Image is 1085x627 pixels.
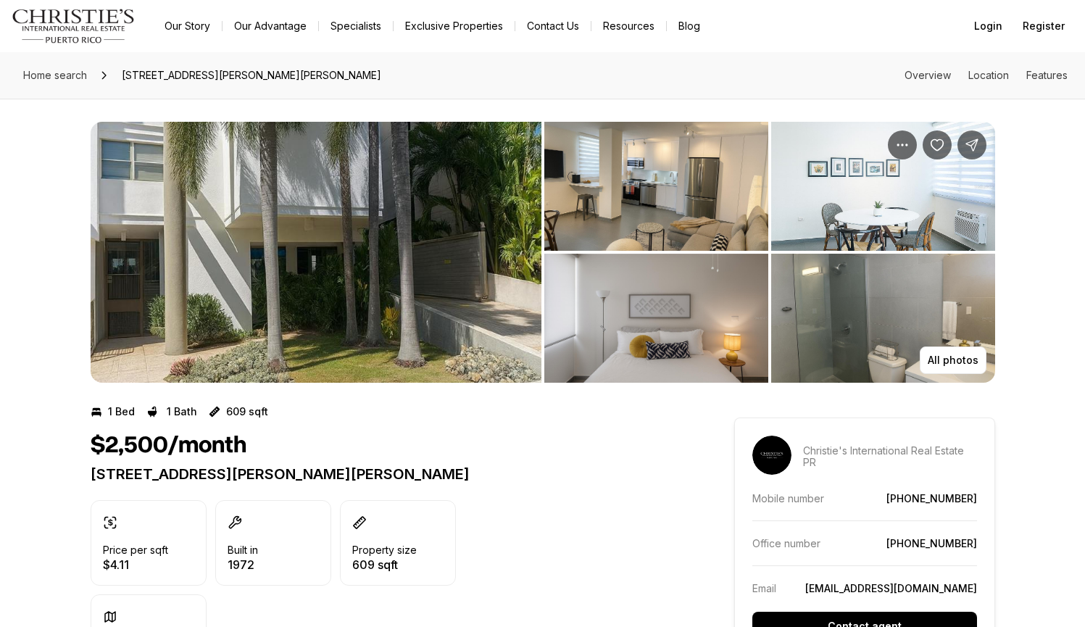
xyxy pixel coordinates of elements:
button: View image gallery [544,254,768,383]
a: Home search [17,64,93,87]
p: $4.11 [103,559,168,570]
p: Mobile number [752,492,824,504]
li: 2 of 3 [544,122,995,383]
p: Christie's International Real Estate PR [803,445,977,468]
button: View image gallery [91,122,541,383]
img: logo [12,9,136,43]
a: Exclusive Properties [394,16,515,36]
a: Blog [667,16,712,36]
p: Price per sqft [103,544,168,556]
button: Login [965,12,1011,41]
p: Property size [352,544,417,556]
a: [PHONE_NUMBER] [886,537,977,549]
a: Our Story [153,16,222,36]
p: 609 sqft [226,406,268,418]
p: Office number [752,537,820,549]
h1: $2,500/month [91,432,246,460]
p: 609 sqft [352,559,417,570]
a: [EMAIL_ADDRESS][DOMAIN_NAME] [805,582,977,594]
div: Listing Photos [91,122,995,383]
a: Skip to: Overview [905,69,951,81]
p: 1972 [228,559,258,570]
span: Home search [23,69,87,81]
button: View image gallery [771,254,995,383]
a: Skip to: Location [968,69,1009,81]
button: Share Property: 1305 MAGDALENA AVE #2B [957,130,986,159]
button: View image gallery [771,122,995,251]
p: Email [752,582,776,594]
button: Save Property: 1305 MAGDALENA AVE #2B [923,130,952,159]
a: Skip to: Features [1026,69,1068,81]
span: Register [1023,20,1065,32]
span: Login [974,20,1002,32]
button: Property options [888,130,917,159]
p: 1 Bath [167,406,197,418]
li: 1 of 3 [91,122,541,383]
button: Register [1014,12,1073,41]
p: [STREET_ADDRESS][PERSON_NAME][PERSON_NAME] [91,465,682,483]
a: [PHONE_NUMBER] [886,492,977,504]
p: 1 Bed [108,406,135,418]
button: Contact Us [515,16,591,36]
p: Built in [228,544,258,556]
p: All photos [928,354,978,366]
a: Resources [591,16,666,36]
button: All photos [920,346,986,374]
a: Specialists [319,16,393,36]
button: View image gallery [544,122,768,251]
nav: Page section menu [905,70,1068,81]
span: [STREET_ADDRESS][PERSON_NAME][PERSON_NAME] [116,64,387,87]
a: Our Advantage [223,16,318,36]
